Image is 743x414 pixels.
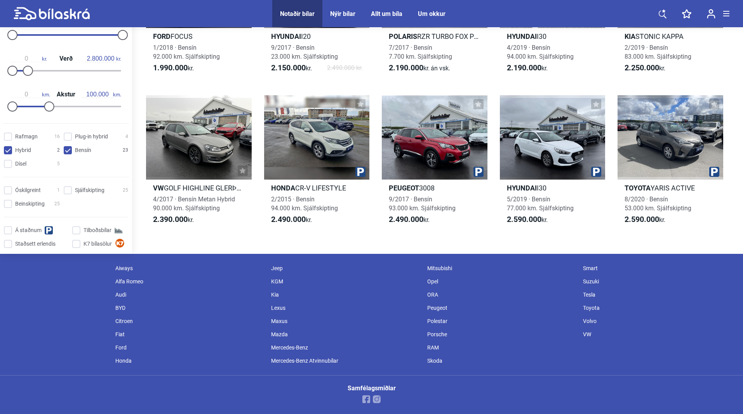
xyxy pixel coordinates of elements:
[418,10,445,17] a: Um okkur
[625,32,635,40] b: Kia
[123,146,128,154] span: 23
[618,183,723,192] h2: YARIS ACTIVE
[75,146,91,154] span: Bensín
[423,328,579,341] div: Porsche
[423,341,579,354] div: RAM
[15,226,42,234] span: Á staðnum
[389,184,419,192] b: Peugeot
[153,196,235,212] span: 4/2017 · Bensín Metan Hybrid 90.000 km. Sjálfskipting
[389,63,450,73] span: kr.
[15,146,31,154] span: Hybrid
[389,215,430,224] span: kr.
[153,184,164,192] b: VW
[111,288,268,301] div: Audi
[507,63,541,72] b: 2.190.000
[267,354,423,367] div: Mercedes-Benz Atvinnubílar
[84,240,112,248] span: K7 bílasölur
[85,55,121,62] span: kr.
[15,160,26,168] span: Dísel
[280,10,315,17] a: Notaðir bílar
[54,200,60,208] span: 25
[500,32,606,41] h2: I30
[389,32,417,40] b: Polaris
[709,167,719,177] img: parking.png
[327,63,362,73] span: 2.490.000 kr.
[618,95,723,231] a: ToyotaYARIS ACTIVE8/2020 · Bensín53.000 km. Sjálfskipting2.590.000kr.
[423,275,579,288] div: Opel
[153,44,220,60] span: 1/2018 · Bensín 92.000 km. Sjálfskipting
[423,301,579,314] div: Peugeot
[389,215,423,224] b: 2.490.000
[15,200,45,208] span: Beinskipting
[267,262,423,275] div: Jeep
[507,196,574,212] span: 5/2019 · Bensín 77.000 km. Sjálfskipting
[264,183,370,192] h2: CR-V LIFESTYLE
[618,32,723,41] h2: STONIC KAPPA
[348,385,396,391] div: Samfélagsmiðlar
[271,63,306,72] b: 2.150.000
[11,91,50,98] span: km.
[500,183,606,192] h2: I30
[271,196,338,212] span: 2/2015 · Bensín 94.000 km. Sjálfskipting
[267,301,423,314] div: Lexus
[75,186,104,194] span: Sjálfskipting
[82,91,121,98] span: km.
[111,301,268,314] div: BYD
[507,184,537,192] b: Hyundai
[125,133,128,141] span: 4
[55,91,77,98] span: Akstur
[507,215,541,224] b: 2.590.000
[111,328,268,341] div: Fiat
[330,10,355,17] a: Nýir bílar
[123,186,128,194] span: 25
[267,328,423,341] div: Mazda
[264,32,370,41] h2: I20
[625,63,659,72] b: 2.250.000
[84,226,111,234] span: Tilboðsbílar
[625,215,665,224] span: kr.
[382,183,487,192] h2: 3008
[57,186,60,194] span: 1
[267,314,423,328] div: Maxus
[111,262,268,275] div: Aiways
[57,56,75,62] span: Verð
[507,44,574,60] span: 4/2019 · Bensín 94.000 km. Sjálfskipting
[507,215,548,224] span: kr.
[271,44,338,60] span: 9/2017 · Bensín 23.000 km. Sjálfskipting
[271,32,301,40] b: Hyundai
[389,44,452,60] span: 7/2017 · Bensín 7.700 km. Sjálfskipting
[153,63,194,73] span: kr.
[389,196,456,212] span: 9/2017 · Bensín 93.000 km. Sjálfskipting
[579,262,735,275] div: Smart
[271,215,312,224] span: kr.
[507,63,548,73] span: kr.
[707,9,715,19] img: user-login.svg
[500,95,606,231] a: HyundaiI305/2019 · Bensín77.000 km. Sjálfskipting2.590.000kr.
[267,288,423,301] div: Kia
[591,167,601,177] img: parking.png
[507,32,537,40] b: Hyundai
[579,328,735,341] div: VW
[57,160,60,168] span: 5
[625,184,651,192] b: Toyota
[267,275,423,288] div: KGM
[153,215,194,224] span: kr.
[146,183,252,192] h2: GOLF HIGHLINE GLERÞAK METAN
[267,341,423,354] div: Mercedes-Benz
[146,95,252,231] a: VWGOLF HIGHLINE GLERÞAK METAN4/2017 · Bensín Metan Hybrid90.000 km. Sjálfskipting2.390.000kr.
[625,215,659,224] b: 2.590.000
[111,354,268,367] div: Honda
[15,133,38,141] span: Rafmagn
[57,146,60,154] span: 2
[389,63,423,72] b: 2.190.000
[111,275,268,288] div: Alfa Romeo
[15,240,56,248] span: Staðsett erlendis
[625,44,691,60] span: 2/2019 · Bensín 83.000 km. Sjálfskipting
[153,215,188,224] b: 2.390.000
[146,32,252,41] h2: FOCUS
[271,215,306,224] b: 2.490.000
[423,314,579,328] div: Polestar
